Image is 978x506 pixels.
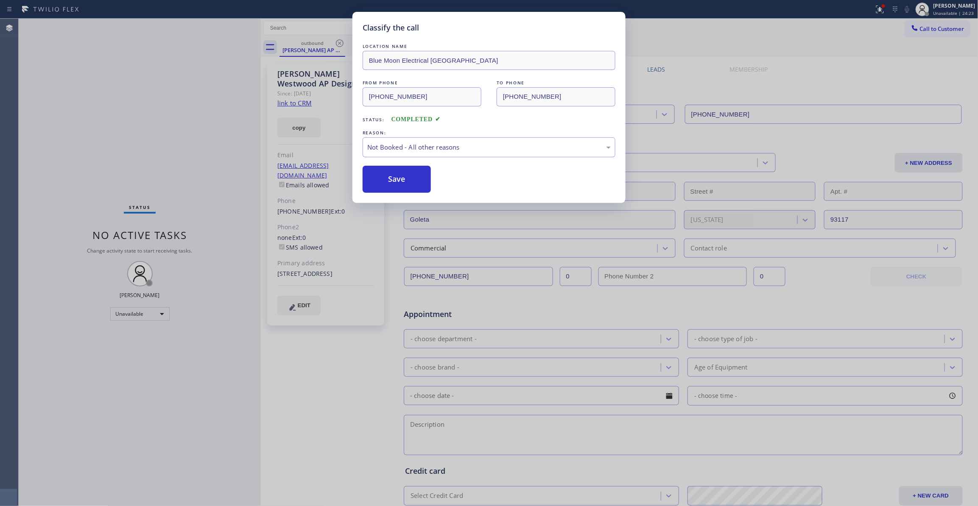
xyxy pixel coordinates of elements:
[367,142,611,152] div: Not Booked - All other reasons
[363,78,481,87] div: FROM PHONE
[363,117,385,122] span: Status:
[363,42,615,51] div: LOCATION NAME
[363,22,419,33] h5: Classify the call
[497,78,615,87] div: TO PHONE
[363,87,481,106] input: From phone
[391,116,441,122] span: COMPLETED
[363,166,431,193] button: Save
[497,87,615,106] input: To phone
[363,128,615,137] div: REASON:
